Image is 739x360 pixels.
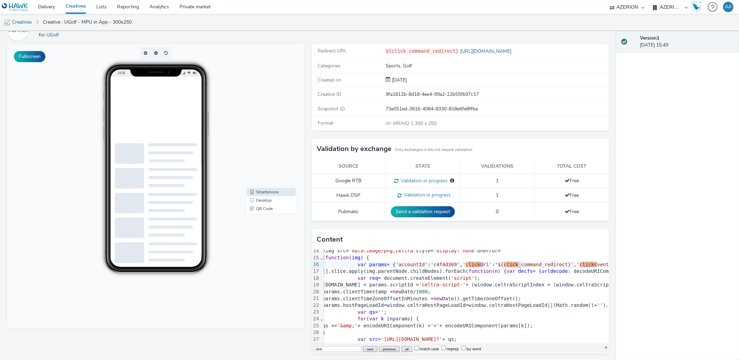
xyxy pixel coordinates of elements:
[386,91,608,98] div: 9fa1812b-8d18-4ee4-99a2-22b55fb97c17
[398,177,448,184] span: Validation in progress
[463,262,466,267] span: '
[433,248,477,253] span: "display: none"
[311,302,320,309] div: 22
[461,346,466,350] input: by word
[317,144,392,154] h3: Validation by exchange
[311,309,320,316] div: 23
[318,62,341,69] span: Categories
[597,302,603,308] span: ''
[504,262,518,267] span: click
[358,262,366,267] span: var
[363,346,377,352] button: next
[311,343,320,350] div: 28
[318,120,333,126] span: Format
[459,48,514,55] a: [URL][DOMAIN_NAME]
[369,336,378,342] span: src
[311,275,320,282] div: 18
[393,120,437,127] span: 300 x 250
[349,248,416,253] span: "data:image/png,celtra"
[640,35,659,41] strong: Version 1
[249,154,265,158] span: Desktop
[542,268,568,274] span: urldecode
[507,268,515,274] span: var
[594,262,612,267] span: Event'
[317,234,343,245] h3: Content
[386,62,608,69] div: Sports, Golf
[480,262,492,267] span: Url'
[14,51,45,62] button: Fullscreen
[311,188,386,203] td: Hawk DSP
[518,262,574,267] span: _command_redirect}'
[605,344,608,351] button: close
[369,262,387,267] span: params
[386,106,608,112] div: 73e051ed-3816-4084-8330-818e6fe8ffba
[461,346,481,352] label: by word
[565,177,579,184] span: Free
[414,346,439,352] label: match case
[318,48,347,54] span: Redirect URL
[468,268,492,274] span: function
[311,203,386,221] td: Pubmatic
[565,208,579,215] span: Free
[352,255,360,260] span: img
[501,248,503,253] span: "
[390,77,407,84] div: Creation 22 August 2025, 15:49
[402,346,412,352] button: all
[402,192,451,198] span: Validation in progress
[433,296,442,301] span: new
[337,323,358,328] span: '&amp;'
[311,261,320,268] div: 16
[419,282,466,287] span: 'celtra-script-'
[460,159,535,174] th: Validations
[416,289,428,294] span: 1000
[496,208,499,215] span: 0
[496,192,499,199] span: 1
[495,262,503,267] span: '${
[314,346,361,352] input: Find
[358,275,366,281] span: var
[240,144,289,152] li: Smartphone
[358,336,366,342] span: var
[565,192,579,199] span: Free
[318,106,345,112] span: Snapshot ID
[311,174,386,188] td: Google RTB
[386,48,459,54] code: ${click_command_redirect}
[311,316,320,323] div: 24
[311,329,320,336] div: 26
[311,268,320,275] div: 17
[378,309,384,315] span: ''
[451,275,474,281] span: 'script'
[318,91,341,98] span: Creative ID
[320,316,324,321] span: Fold line
[249,162,266,167] span: QR Code
[325,255,349,260] span: function
[381,336,442,342] span: '[URL][DOMAIN_NAME]?'
[249,146,272,150] span: Smartphone
[379,346,399,352] button: previous
[311,248,320,254] div: 14
[393,289,401,294] span: new
[7,26,32,33] a: UGolf
[441,346,459,352] label: regexp
[691,1,702,12] img: Hawk Academy
[395,147,472,153] small: Only exchanges in this list require validation
[3,19,10,26] img: mobile
[431,323,439,328] span: '='
[390,77,407,83] span: [DATE]
[240,152,289,160] li: Desktop
[391,206,455,217] button: Send a validation request
[358,309,366,315] span: var
[518,268,533,274] span: decfs
[2,3,28,11] img: undefined Logo
[369,309,375,315] span: qs
[358,316,366,321] span: for
[535,159,609,174] th: Total cost
[46,32,62,38] a: UGolf
[39,32,46,38] span: for
[725,2,732,12] div: AA
[396,262,428,267] span: 'accountId'
[311,254,320,261] div: 15
[580,262,594,267] span: click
